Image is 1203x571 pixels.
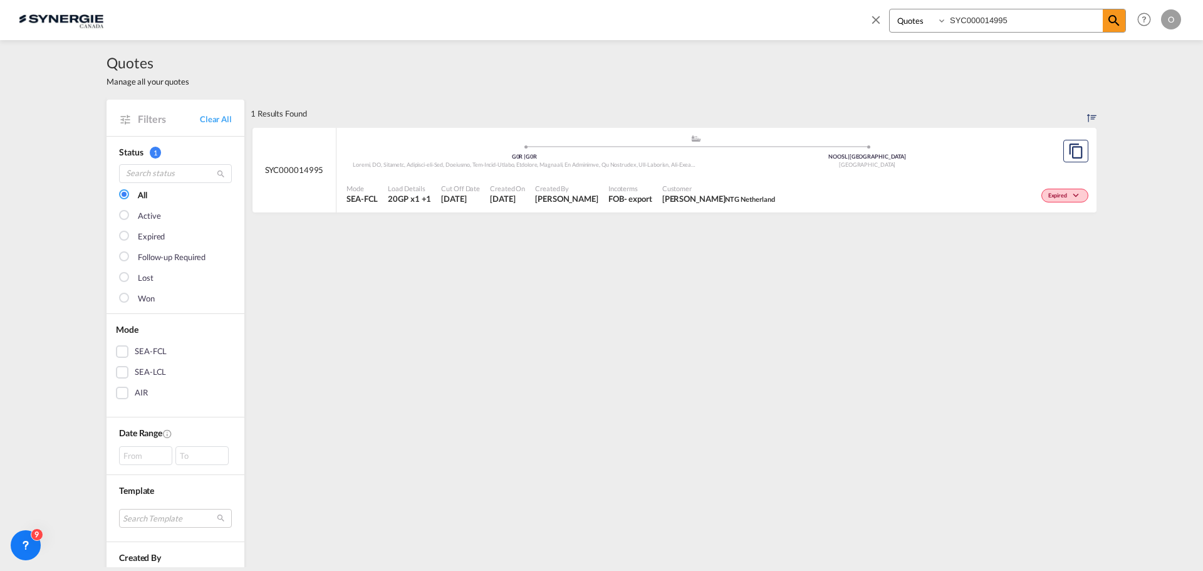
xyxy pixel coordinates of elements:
[1068,144,1083,159] md-icon: assets/icons/custom/copyQuote.svg
[19,6,103,34] img: 1f56c880d42311ef80fc7dca854c8e59.png
[1133,9,1155,30] span: Help
[119,446,232,465] span: From To
[119,146,232,159] div: Status 1
[441,184,480,193] span: Cut Off Date
[138,251,206,264] div: Follow-up Required
[1063,140,1088,162] button: Copy Quote
[869,9,889,39] span: icon-close
[1103,9,1125,32] span: icon-magnify
[526,153,537,160] span: G0R
[535,184,598,193] span: Created By
[138,210,160,223] div: Active
[388,193,431,204] span: 20GP x 1 , 40HC x 1
[119,427,162,438] span: Date Range
[135,387,148,399] div: AIR
[828,153,906,160] span: NOOSL [GEOGRAPHIC_DATA]
[116,345,235,358] md-checkbox: SEA-FCL
[119,446,172,465] div: From
[116,324,138,335] span: Mode
[725,195,775,203] span: NTG Netherland
[138,112,200,126] span: Filters
[1041,189,1088,202] div: Change Status Here
[1048,192,1070,201] span: Expired
[608,193,652,204] div: FOB export
[138,231,165,243] div: Expired
[119,147,143,157] span: Status
[135,366,166,379] div: SEA-LCL
[662,193,775,204] span: Alexander Sanchez NTG Netherland
[346,193,378,204] span: SEA-FCL
[1161,9,1181,29] div: O
[107,76,189,87] span: Manage all your quotes
[662,184,775,193] span: Customer
[253,128,1096,213] div: SYC000014995 assets/icons/custom/ship-fill.svgassets/icons/custom/roll-o-plane.svgOrigin CanadaDe...
[535,193,598,204] span: Daniel Dico
[119,164,232,183] input: Search status
[608,193,624,204] div: FOB
[119,485,154,496] span: Template
[200,113,232,125] a: Clear All
[265,164,324,175] span: SYC000014995
[116,366,235,379] md-checkbox: SEA-LCL
[119,552,161,563] span: Created By
[869,13,883,26] md-icon: icon-close
[848,153,850,160] span: |
[1107,13,1122,28] md-icon: icon-magnify
[512,153,526,160] span: G0R
[138,272,154,285] div: Lost
[839,161,895,168] span: [GEOGRAPHIC_DATA]
[175,446,229,465] div: To
[524,153,526,160] span: |
[107,53,189,73] span: Quotes
[135,345,167,358] div: SEA-FCL
[1087,100,1096,127] div: Sort by: Created On
[216,169,226,179] md-icon: icon-magnify
[441,193,480,204] span: 24 Sep 2025
[162,429,172,439] md-icon: Created On
[608,184,652,193] span: Incoterms
[1070,192,1085,199] md-icon: icon-chevron-down
[138,189,147,202] div: All
[150,147,161,159] span: 1
[624,193,652,204] div: - export
[1133,9,1161,31] div: Help
[490,193,525,204] span: 24 Sep 2025
[388,184,431,193] span: Load Details
[346,184,378,193] span: Mode
[251,100,307,127] div: 1 Results Found
[689,135,704,142] md-icon: assets/icons/custom/ship-fill.svg
[947,9,1103,31] input: Enter Quotation Number
[490,184,525,193] span: Created On
[138,293,155,305] div: Won
[116,387,235,399] md-checkbox: AIR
